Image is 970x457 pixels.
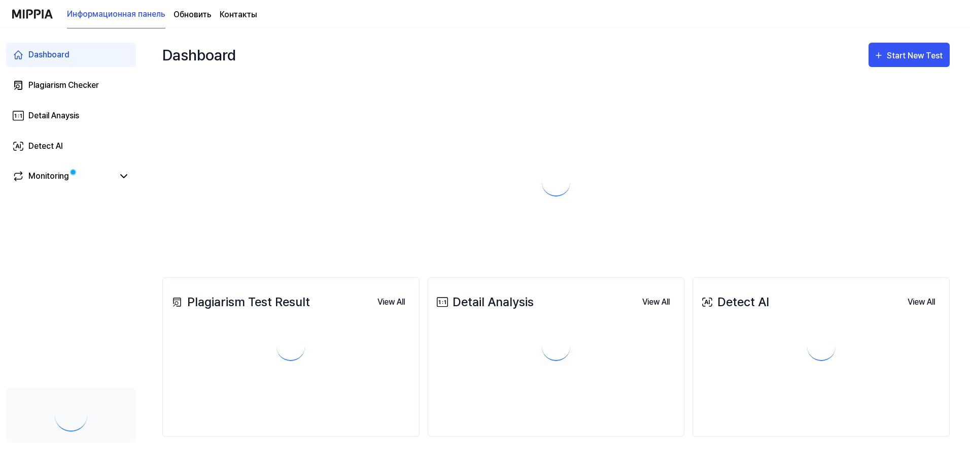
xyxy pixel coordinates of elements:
[162,39,236,71] div: Dashboard
[434,293,534,311] div: Detail Analysis
[174,9,212,21] a: Обновить
[220,9,257,21] a: Контакты
[634,292,678,312] button: View All
[28,79,99,91] div: Plagiarism Checker
[28,49,70,61] div: Dashboard
[887,49,945,62] div: Start New Test
[6,43,136,67] a: Dashboard
[6,104,136,128] a: Detail Anaysis
[67,1,165,28] a: Информационная панель
[369,291,413,312] a: View All
[220,10,257,19] ya-tr-span: Контакты
[899,292,943,312] button: View All
[67,8,165,20] ya-tr-span: Информационная панель
[6,73,136,97] a: Plagiarism Checker
[6,134,136,158] a: Detect AI
[28,110,79,122] div: Detail Anaysis
[369,292,413,312] button: View All
[28,140,63,152] div: Detect AI
[634,291,678,312] a: View All
[869,43,950,67] button: Start New Test
[28,170,69,182] div: Monitoring
[169,293,310,311] div: Plagiarism Test Result
[174,10,212,19] ya-tr-span: Обновить
[899,291,943,312] a: View All
[12,170,114,182] a: Monitoring
[699,293,769,311] div: Detect AI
